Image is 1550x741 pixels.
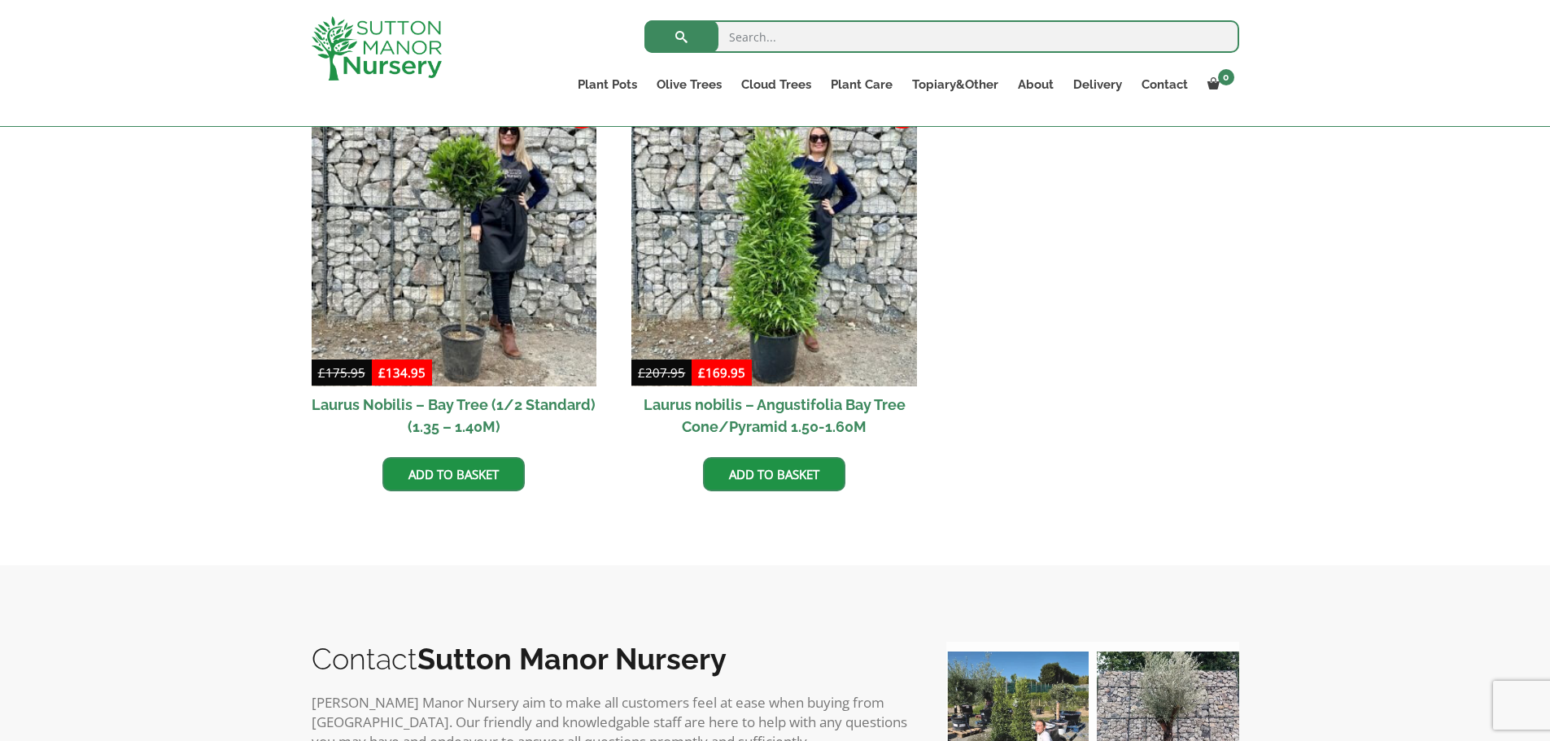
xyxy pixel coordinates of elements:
a: Olive Trees [647,73,731,96]
b: Sutton Manor Nursery [417,642,727,676]
a: Sale! Laurus nobilis – Angustifolia Bay Tree Cone/Pyramid 1.50-1.60M [631,101,917,445]
a: Topiary&Other [902,73,1008,96]
img: Laurus nobilis - Angustifolia Bay Tree Cone/Pyramid 1.50-1.60M [631,101,917,386]
span: £ [318,364,325,381]
h2: Laurus Nobilis – Bay Tree (1/2 Standard) (1.35 – 1.40M) [312,386,597,445]
span: £ [638,364,645,381]
img: Laurus Nobilis - Bay Tree (1/2 Standard) (1.35 - 1.40M) [312,101,597,386]
span: 0 [1218,69,1234,85]
bdi: 169.95 [698,364,745,381]
a: Cloud Trees [731,73,821,96]
bdi: 207.95 [638,364,685,381]
a: Plant Care [821,73,902,96]
a: Contact [1132,73,1198,96]
img: logo [312,16,442,81]
bdi: 175.95 [318,364,365,381]
a: Plant Pots [568,73,647,96]
h2: Laurus nobilis – Angustifolia Bay Tree Cone/Pyramid 1.50-1.60M [631,386,917,445]
a: About [1008,73,1063,96]
input: Search... [644,20,1239,53]
span: £ [698,364,705,381]
a: Sale! Laurus Nobilis – Bay Tree (1/2 Standard) (1.35 – 1.40M) [312,101,597,445]
a: 0 [1198,73,1239,96]
h2: Contact [312,642,914,676]
bdi: 134.95 [378,364,426,381]
a: Add to basket: “Laurus nobilis - Angustifolia Bay Tree Cone/Pyramid 1.50-1.60M” [703,457,845,491]
a: Add to basket: “Laurus Nobilis - Bay Tree (1/2 Standard) (1.35 - 1.40M)” [382,457,525,491]
a: Delivery [1063,73,1132,96]
span: £ [378,364,386,381]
